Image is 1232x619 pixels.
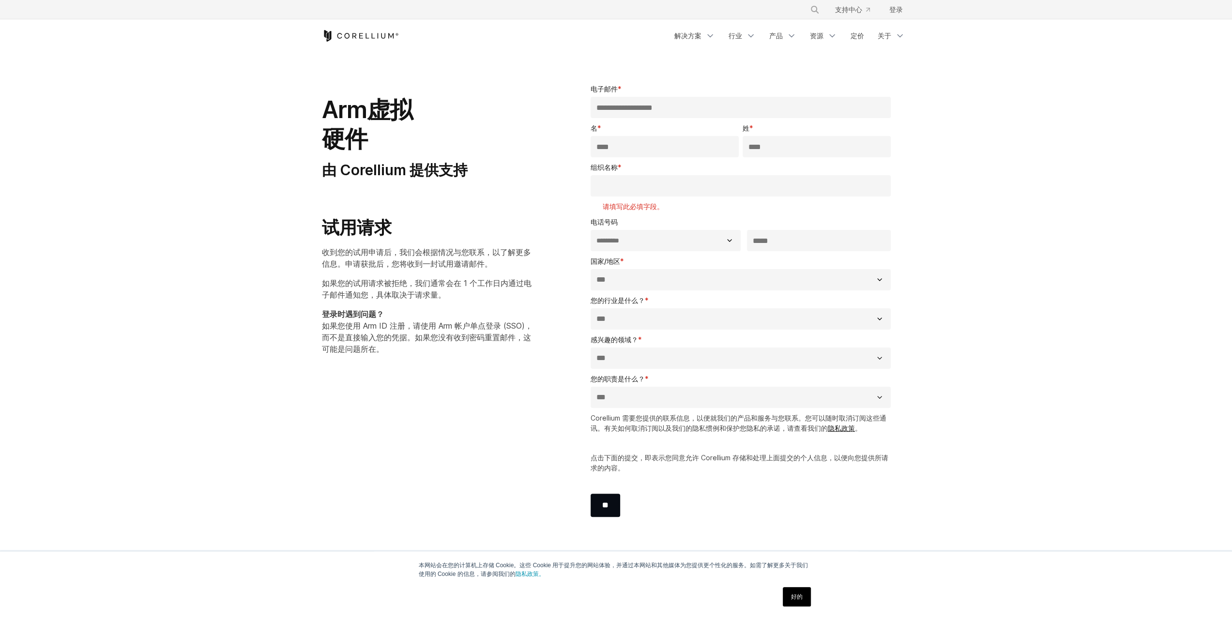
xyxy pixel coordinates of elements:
font: 组织名称 [591,163,618,171]
a: 好的 [783,587,811,606]
font: 行业 [729,31,742,40]
div: 导航菜单 [798,1,911,18]
font: 试用请求 [322,217,392,238]
font: 电话号码 [591,218,618,226]
font: 您的职责是什么？ [591,375,645,383]
font: Corellium 需要您提供的联系信息，以便就我们的产品和服务与您联系。您可以随时取消订阅这些通讯。有关如何取消订阅以及我们的隐私惯例和保护您隐私的承诺，请查看我们的 [591,414,886,432]
font: 由 Corellium 提供支持 [322,161,468,179]
font: 请填写此必填字段。 [603,202,664,211]
font: 电子邮件 [591,85,618,93]
font: 如果您的试用请求被拒绝，我们通常会在 1 个工作日内通过电子邮件通知您，具体取决于请求量。 [322,278,532,300]
font: 点击下面的提交，即表示您同意允许 Corellium 存储和处理上面提交的个人信息，以便向您提供所请求的内容。 [591,453,888,472]
font: 登录 [889,5,903,14]
font: 好的 [791,593,803,600]
font: 定价 [851,31,864,40]
font: 支持中心 [835,5,862,14]
font: 国家/地区 [591,257,620,265]
font: 产品 [769,31,783,40]
font: 感兴趣的领域？ [591,335,638,344]
font: 关于 [878,31,891,40]
font: 本网站会在您的计算机上存储 Cookie。这些 Cookie 用于提升您的网站体验，并通过本网站和其他媒体为您提供更个性化的服务。如需了解更多关于我们使用的 Cookie 的信息，请参阅我们的 [419,562,808,577]
font: 。 [855,424,862,432]
font: 资源 [810,31,823,40]
a: 科雷利姆之家 [322,30,399,42]
font: 收到您的试用申请后，我们会根据情况与您联系，以了解更多信息。申请获批后，您将收到一封试用邀请邮件。 [322,247,531,269]
div: 导航菜单 [669,27,911,45]
font: 硬件 [322,124,367,153]
font: 如果您使用 Arm ID 注册，请使用 Arm 帐户单点登录 (SSO)，而不是直接输入您的凭据。如果您没有收到密码重置邮件，这可能是问题所在。 [322,321,532,354]
font: Arm虚拟 [322,95,412,124]
font: 您的行业是什么？ [591,296,645,304]
a: 隐私政策。 [516,571,545,577]
a: 隐私政策 [828,424,855,432]
font: 名 [591,124,597,132]
button: 搜索 [806,1,823,18]
font: 登录时遇到问题？ [322,309,384,319]
font: 姓 [743,124,749,132]
font: 解决方案 [674,31,701,40]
